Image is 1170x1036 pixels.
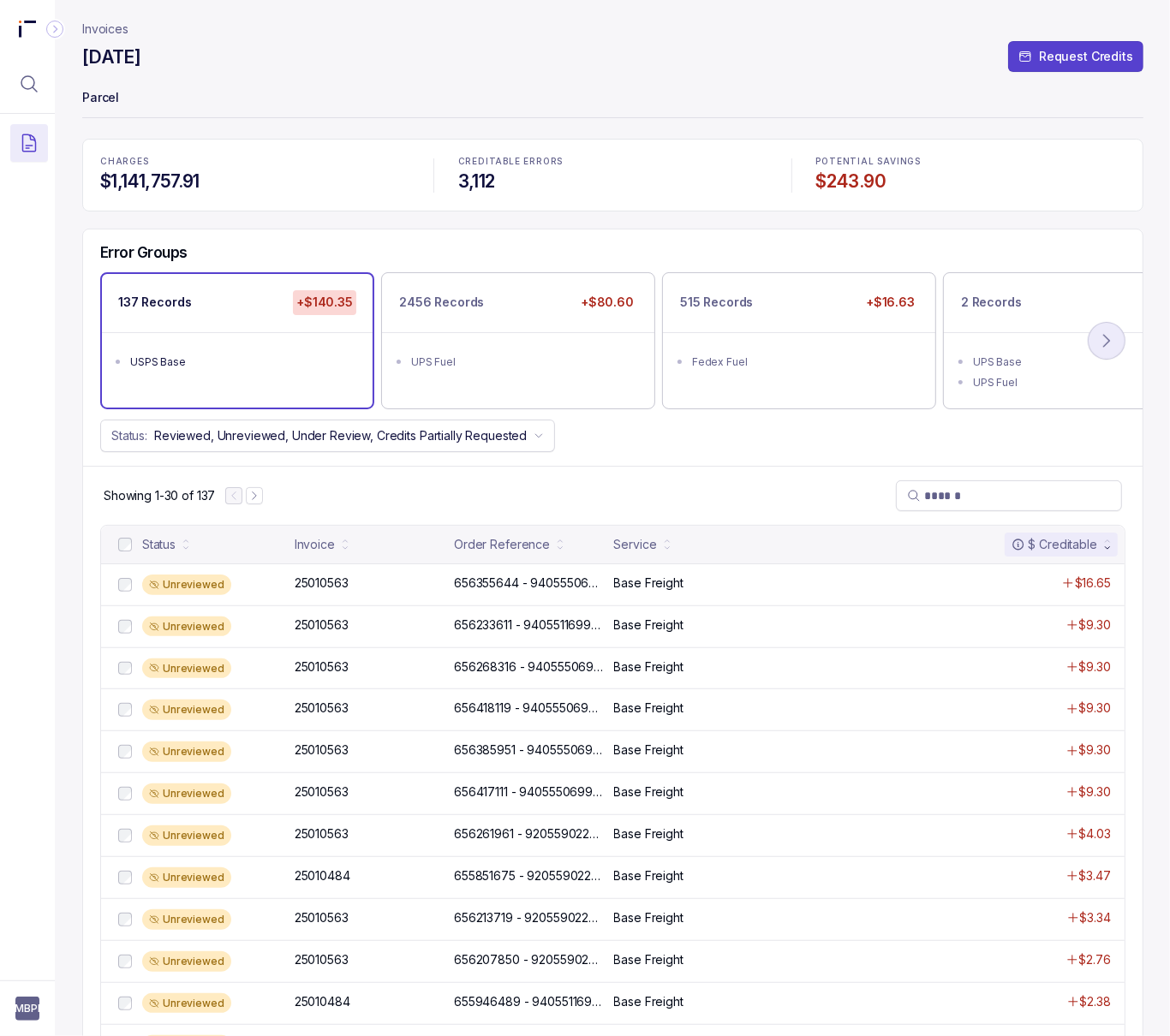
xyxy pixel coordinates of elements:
[295,658,349,676] p: 25010563
[45,19,65,39] div: Collapse Icon
[1008,41,1143,72] button: Request Credits
[10,124,48,162] button: Menu Icon Button DocumentTextIcon
[1079,951,1111,968] p: $2.76
[1080,993,1111,1010] p: $2.38
[454,825,603,842] p: 656261961 - 9205590222560639844352
[614,536,657,553] div: Service
[142,700,231,720] div: Unreviewed
[454,909,603,926] p: 656213719 - 9205590222560639844352
[142,536,176,553] div: Status
[454,951,603,968] p: 656207850 - 9205590222560639844352
[454,616,603,634] p: 656233611 - 9405511699973489557504
[118,294,191,311] p: 137 Records
[1075,575,1111,592] p: $16.65
[82,82,1143,116] p: Parcel
[142,951,231,972] div: Unreviewed
[399,294,484,311] p: 2456 Records
[295,909,349,926] p: 25010563
[142,741,231,762] div: Unreviewed
[295,867,350,884] p: 25010484
[82,45,140,69] h4: [DATE]
[118,787,132,801] input: checkbox-checkbox
[154,427,527,444] p: Reviewed, Unreviewed, Under Review, Credits Partially Requested
[863,290,918,314] p: +$16.63
[458,170,767,194] h4: 3,112
[118,620,132,634] input: checkbox-checkbox
[1079,741,1111,759] p: $9.30
[111,427,147,444] p: Status:
[454,783,603,801] p: 656417111 - 9405550699973000036352
[411,354,636,371] div: UPS Fuel
[295,993,350,1010] p: 25010484
[142,909,231,930] div: Unreviewed
[614,575,683,592] p: Base Freight
[680,294,753,311] p: 515 Records
[118,955,132,968] input: checkbox-checkbox
[614,951,683,968] p: Base Freight
[82,21,128,38] a: Invoices
[816,170,1125,194] h4: $243.90
[614,741,683,759] p: Base Freight
[15,997,39,1021] button: User initials
[295,825,349,842] p: 25010563
[614,616,683,634] p: Base Freight
[614,993,683,1010] p: Base Freight
[142,825,231,846] div: Unreviewed
[295,536,335,553] div: Invoice
[1079,700,1111,717] p: $9.30
[614,700,683,717] p: Base Freight
[1012,536,1097,553] div: $ Creditable
[100,420,555,452] button: Status:Reviewed, Unreviewed, Under Review, Credits Partially Requested
[614,909,683,926] p: Base Freight
[295,783,349,801] p: 25010563
[142,575,231,595] div: Unreviewed
[118,871,132,884] input: checkbox-checkbox
[104,487,215,504] p: Showing 1-30 of 137
[142,783,231,804] div: Unreviewed
[816,157,1125,167] p: POTENTIAL SAVINGS
[1079,783,1111,801] p: $9.30
[142,616,231,637] div: Unreviewed
[118,538,132,551] input: checkbox-checkbox
[454,536,550,553] div: Order Reference
[118,829,132,842] input: checkbox-checkbox
[293,290,356,314] p: +$140.35
[614,867,683,884] p: Base Freight
[1079,658,1111,676] p: $9.30
[100,243,188,262] h5: Error Groups
[1080,909,1111,926] p: $3.34
[100,157,409,167] p: CHARGES
[118,913,132,926] input: checkbox-checkbox
[295,616,349,634] p: 25010563
[130,354,355,371] div: USPS Base
[614,825,683,842] p: Base Freight
[1039,48,1133,65] p: Request Credits
[454,993,603,1010] p: 655946489 - 9405511699973489557504
[295,575,349,592] p: 25010563
[1079,616,1111,634] p: $9.30
[454,700,603,717] p: 656418119 - 9405550699973000036352
[118,703,132,717] input: checkbox-checkbox
[118,997,132,1010] input: checkbox-checkbox
[454,575,603,592] p: 656355644 - 9405550699973000036352
[577,290,637,314] p: +$80.60
[142,993,231,1014] div: Unreviewed
[1079,825,1111,842] p: $4.03
[614,783,683,801] p: Base Freight
[614,658,683,676] p: Base Freight
[454,867,603,884] p: 655851675 - 9205590222560639844352
[692,354,916,371] div: Fedex Fuel
[458,157,767,167] p: CREDITABLE ERRORS
[961,294,1022,311] p: 2 Records
[295,741,349,759] p: 25010563
[10,65,48,103] button: Menu Icon Button MagnifyingGlassIcon
[1079,867,1111,884] p: $3.47
[454,741,603,759] p: 656385951 - 9405550699973000036352
[118,578,132,592] input: checkbox-checkbox
[100,170,409,194] h4: $1,141,757.91
[118,745,132,759] input: checkbox-checkbox
[82,21,128,38] nav: breadcrumb
[295,951,349,968] p: 25010563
